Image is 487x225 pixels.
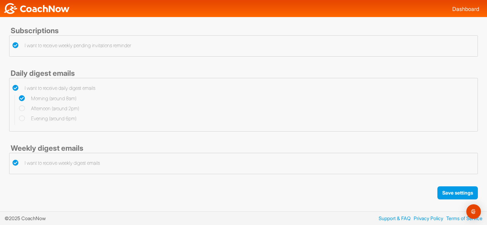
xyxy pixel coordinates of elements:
[443,215,482,222] a: Terms of Service
[19,105,79,112] label: Afternoon (around 2pm)
[12,84,95,92] label: I want to receive daily digest emails
[466,204,481,219] div: Open Intercom Messenger
[9,69,478,78] div: Daily digest emails
[437,186,478,199] button: Save settings
[452,6,479,12] a: Dashboard
[9,144,478,153] div: Weekly digest emails
[19,95,76,102] label: Morning (around 8am)
[376,215,411,222] a: Support & FAQ
[5,215,50,222] p: © 2025 CoachNow
[411,215,443,222] a: Privacy Policy
[12,159,100,167] label: I want to receive weekly digest emails
[19,115,76,122] label: Evening (around 6pm)
[9,26,478,35] div: Subscriptions
[12,42,131,49] label: I want to receive weekly pending invitations reminder
[3,3,70,14] img: CoachNow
